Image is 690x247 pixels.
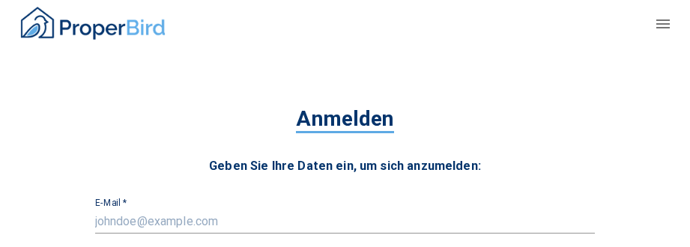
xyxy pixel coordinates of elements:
[18,1,168,48] button: ProperBird Logo and Home Button
[296,106,393,133] span: Anmelden
[95,210,596,234] input: johndoe@example.com
[95,198,127,207] label: E-Mail
[18,4,168,42] img: ProperBird Logo and Home Button
[209,159,481,173] span: Geben Sie Ihre Daten ein, um sich anzumelden:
